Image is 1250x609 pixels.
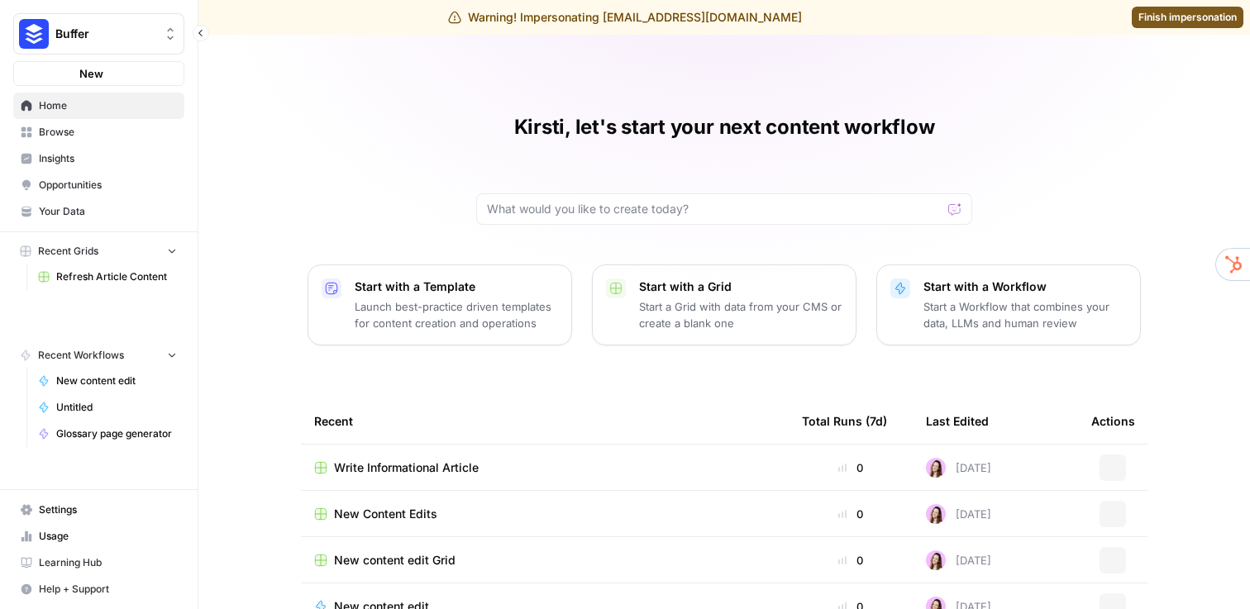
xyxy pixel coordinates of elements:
[39,555,177,570] span: Learning Hub
[923,298,1127,331] p: Start a Workflow that combines your data, LLMs and human review
[926,550,991,570] div: [DATE]
[487,201,942,217] input: What would you like to create today?
[802,459,899,476] div: 0
[802,506,899,522] div: 0
[39,502,177,517] span: Settings
[639,278,842,295] p: Start with a Grid
[39,582,177,597] span: Help + Support
[13,198,184,225] a: Your Data
[56,373,177,388] span: New content edit
[13,523,184,550] a: Usage
[314,459,775,476] a: Write Informational Article
[926,458,991,478] div: [DATE]
[926,398,989,444] div: Last Edited
[926,504,946,524] img: 6eohlkvfyuj7ut2wjerunczchyi7
[13,239,184,264] button: Recent Grids
[56,400,177,415] span: Untitled
[334,459,479,476] span: Write Informational Article
[514,114,935,140] h1: Kirsti, let's start your next content workflow
[56,426,177,441] span: Glossary page generator
[38,348,124,363] span: Recent Workflows
[31,368,184,394] a: New content edit
[592,264,856,345] button: Start with a GridStart a Grid with data from your CMS or create a blank one
[31,394,184,421] a: Untitled
[355,278,558,295] p: Start with a Template
[308,264,572,345] button: Start with a TemplateLaunch best-practice driven templates for content creation and operations
[926,458,946,478] img: 6eohlkvfyuj7ut2wjerunczchyi7
[639,298,842,331] p: Start a Grid with data from your CMS or create a blank one
[39,178,177,193] span: Opportunities
[1091,398,1135,444] div: Actions
[13,576,184,602] button: Help + Support
[39,151,177,166] span: Insights
[55,26,155,42] span: Buffer
[314,552,775,569] a: New content edit Grid
[31,264,184,290] a: Refresh Article Content
[923,278,1127,295] p: Start with a Workflow
[39,125,177,140] span: Browse
[31,421,184,447] a: Glossary page generator
[314,506,775,522] a: New Content Edits
[314,398,775,444] div: Recent
[79,65,103,82] span: New
[802,398,887,444] div: Total Runs (7d)
[13,93,184,119] a: Home
[13,550,184,576] a: Learning Hub
[39,98,177,113] span: Home
[1138,10,1237,25] span: Finish impersonation
[13,119,184,145] a: Browse
[39,529,177,544] span: Usage
[56,269,177,284] span: Refresh Article Content
[39,204,177,219] span: Your Data
[38,244,98,259] span: Recent Grids
[926,550,946,570] img: 6eohlkvfyuj7ut2wjerunczchyi7
[876,264,1141,345] button: Start with a WorkflowStart a Workflow that combines your data, LLMs and human review
[13,172,184,198] a: Opportunities
[334,552,456,569] span: New content edit Grid
[448,9,802,26] div: Warning! Impersonating [EMAIL_ADDRESS][DOMAIN_NAME]
[19,19,49,49] img: Buffer Logo
[334,506,437,522] span: New Content Edits
[926,504,991,524] div: [DATE]
[13,343,184,368] button: Recent Workflows
[13,145,184,172] a: Insights
[13,497,184,523] a: Settings
[13,13,184,55] button: Workspace: Buffer
[355,298,558,331] p: Launch best-practice driven templates for content creation and operations
[13,61,184,86] button: New
[1132,7,1243,28] a: Finish impersonation
[802,552,899,569] div: 0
